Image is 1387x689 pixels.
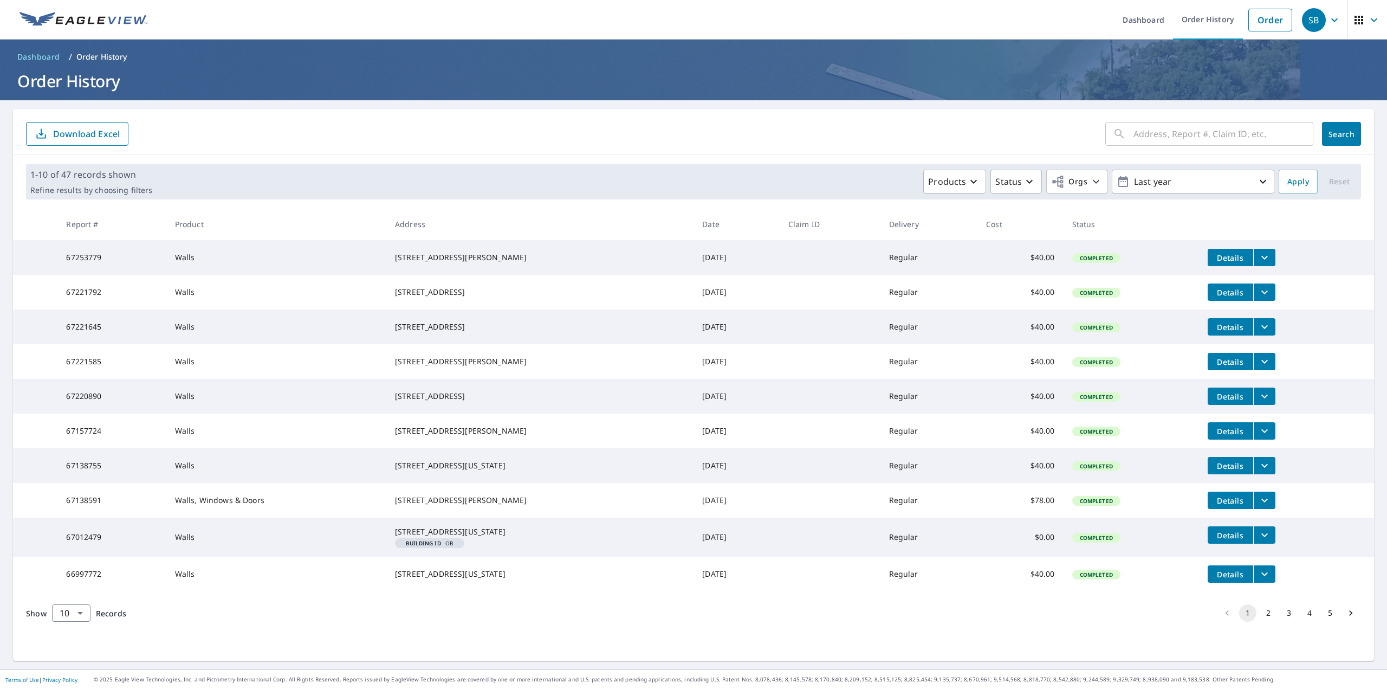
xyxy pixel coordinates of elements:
[1208,492,1253,509] button: detailsBtn-67138591
[1073,534,1119,542] span: Completed
[166,310,386,344] td: Walls
[1217,604,1361,622] nav: pagination navigation
[693,414,779,448] td: [DATE]
[1064,208,1199,240] th: Status
[20,12,147,28] img: EV Logo
[693,208,779,240] th: Date
[1208,318,1253,336] button: detailsBtn-67221645
[693,310,779,344] td: [DATE]
[1130,172,1256,191] p: Last year
[693,275,779,310] td: [DATE]
[977,448,1063,483] td: $40.00
[1073,254,1119,262] span: Completed
[923,170,986,194] button: Products
[395,495,685,506] div: [STREET_ADDRESS][PERSON_NAME]
[1073,497,1119,505] span: Completed
[53,128,120,140] p: Download Excel
[880,483,978,518] td: Regular
[30,185,152,195] p: Refine results by choosing filters
[395,321,685,332] div: [STREET_ADDRESS]
[1214,461,1247,471] span: Details
[1073,324,1119,331] span: Completed
[880,240,978,275] td: Regular
[5,677,77,683] p: |
[1322,122,1361,146] button: Search
[406,540,441,546] em: Building ID
[1208,353,1253,370] button: detailsBtn-67221585
[1287,175,1309,189] span: Apply
[166,379,386,414] td: Walls
[1208,565,1253,583] button: detailsBtn-66997772
[1253,457,1275,474] button: filesDropdownBtn-67138755
[995,175,1022,188] p: Status
[57,518,166,557] td: 67012479
[52,598,90,628] div: 10
[977,379,1063,414] td: $40.00
[5,676,39,684] a: Terms of Use
[693,483,779,518] td: [DATE]
[1112,170,1274,194] button: Last year
[52,604,90,622] div: Show 10 records
[57,208,166,240] th: Report #
[880,557,978,591] td: Regular
[30,168,152,181] p: 1-10 of 47 records shown
[693,344,779,379] td: [DATE]
[1279,170,1318,194] button: Apply
[1046,170,1107,194] button: Orgs
[395,460,685,471] div: [STREET_ADDRESS][US_STATE]
[1073,462,1119,470] span: Completed
[880,344,978,379] td: Regular
[395,287,685,298] div: [STREET_ADDRESS]
[1214,530,1247,540] span: Details
[57,557,166,591] td: 66997772
[13,48,1374,66] nav: breadcrumb
[780,208,880,240] th: Claim ID
[880,448,978,483] td: Regular
[57,483,166,518] td: 67138591
[1253,422,1275,440] button: filesDropdownBtn-67157724
[1253,565,1275,583] button: filesDropdownBtn-66997772
[395,356,685,367] div: [STREET_ADDRESS][PERSON_NAME]
[1214,357,1247,367] span: Details
[1208,284,1253,301] button: detailsBtn-67221792
[977,483,1063,518] td: $78.00
[57,448,166,483] td: 67138755
[166,483,386,518] td: Walls, Windows & Doors
[977,275,1063,310] td: $40.00
[693,518,779,557] td: [DATE]
[166,518,386,557] td: Walls
[977,208,1063,240] th: Cost
[17,51,60,62] span: Dashboard
[399,540,460,546] span: OB
[96,608,126,619] span: Records
[1253,318,1275,336] button: filesDropdownBtn-67221645
[57,240,166,275] td: 67253779
[880,379,978,414] td: Regular
[1214,391,1247,402] span: Details
[13,70,1374,92] h1: Order History
[1260,604,1277,622] button: Go to page 2
[1073,358,1119,366] span: Completed
[990,170,1042,194] button: Status
[94,675,1382,684] p: © 2025 Eagle View Technologies, Inc. and Pictometry International Corp. All Rights Reserved. Repo...
[1133,119,1313,149] input: Address, Report #, Claim ID, etc.
[693,379,779,414] td: [DATE]
[1331,129,1352,139] span: Search
[977,240,1063,275] td: $40.00
[395,391,685,402] div: [STREET_ADDRESS]
[1253,492,1275,509] button: filesDropdownBtn-67138591
[1248,9,1292,31] a: Order
[1214,426,1247,436] span: Details
[1073,393,1119,401] span: Completed
[928,175,966,188] p: Products
[395,426,685,436] div: [STREET_ADDRESS][PERSON_NAME]
[1208,457,1253,474] button: detailsBtn-67138755
[880,275,978,310] td: Regular
[1253,526,1275,544] button: filesDropdownBtn-67012479
[1253,388,1275,405] button: filesDropdownBtn-67220890
[1208,249,1253,266] button: detailsBtn-67253779
[977,557,1063,591] td: $40.00
[13,48,64,66] a: Dashboard
[166,344,386,379] td: Walls
[1073,428,1119,435] span: Completed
